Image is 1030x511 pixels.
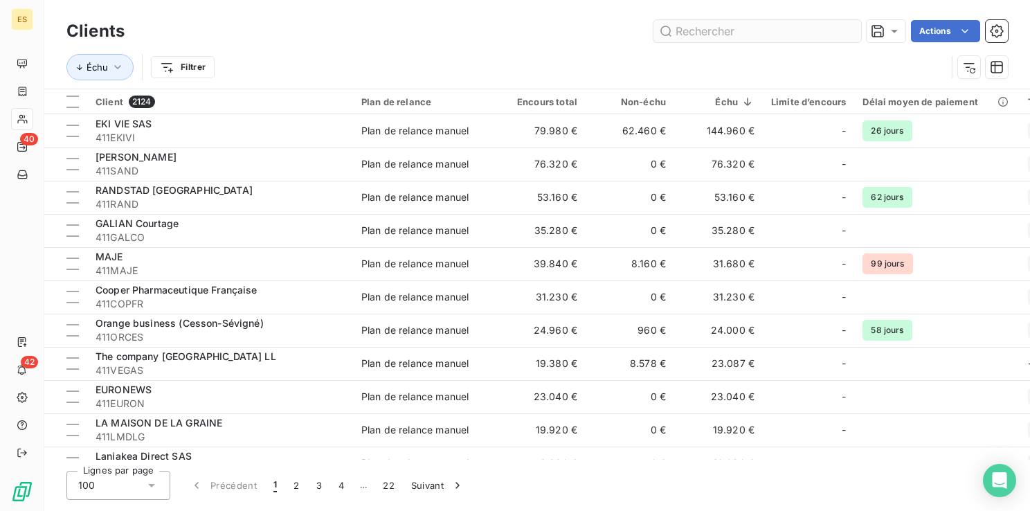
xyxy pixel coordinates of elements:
[842,423,846,437] span: -
[653,20,861,42] input: Rechercher
[96,231,345,244] span: 411GALCO
[361,157,469,171] div: Plan de relance manuel
[497,380,586,413] td: 23.040 €
[361,257,469,271] div: Plan de relance manuel
[96,184,253,196] span: RANDSTAD [GEOGRAPHIC_DATA]
[683,96,755,107] div: Échu
[842,157,846,171] span: -
[361,224,469,237] div: Plan de relance manuel
[674,181,763,214] td: 53.160 €
[586,147,674,181] td: 0 €
[96,397,345,411] span: 411EURON
[361,124,469,138] div: Plan de relance manuel
[96,384,152,395] span: EURONEWS
[586,413,674,447] td: 0 €
[497,147,586,181] td: 76.320 €
[842,357,846,370] span: -
[96,417,222,429] span: LA MAISON DE LA GRAINE
[361,190,469,204] div: Plan de relance manuel
[361,456,469,470] div: Plan de relance manuel
[352,474,374,496] span: …
[361,290,469,304] div: Plan de relance manuel
[674,247,763,280] td: 31.680 €
[20,133,38,145] span: 40
[862,96,1011,107] div: Délai moyen de paiement
[96,450,192,462] span: Laniakea Direct SAS
[21,356,38,368] span: 42
[771,96,846,107] div: Limite d’encours
[273,478,277,492] span: 1
[96,96,123,107] span: Client
[361,390,469,404] div: Plan de relance manuel
[96,118,152,129] span: EKI VIE SAS
[87,62,108,73] span: Échu
[96,197,345,211] span: 411RAND
[586,247,674,280] td: 8.160 €
[842,224,846,237] span: -
[842,390,846,404] span: -
[586,314,674,347] td: 960 €
[361,96,489,107] div: Plan de relance
[265,471,285,500] button: 1
[361,423,469,437] div: Plan de relance manuel
[361,323,469,337] div: Plan de relance manuel
[96,131,345,145] span: 411EKIVI
[361,357,469,370] div: Plan de relance manuel
[181,471,265,500] button: Précédent
[505,96,577,107] div: Encours total
[911,20,980,42] button: Actions
[586,114,674,147] td: 62.460 €
[497,214,586,247] td: 35.280 €
[674,147,763,181] td: 76.320 €
[497,280,586,314] td: 31.230 €
[674,214,763,247] td: 35.280 €
[862,120,912,141] span: 26 jours
[78,478,95,492] span: 100
[674,413,763,447] td: 19.920 €
[96,284,257,296] span: Cooper Pharmaceutique Française
[96,217,179,229] span: GALIAN Courtage
[842,124,846,138] span: -
[674,314,763,347] td: 24.000 €
[862,320,912,341] span: 58 jours
[96,330,345,344] span: 411ORCES
[11,8,33,30] div: ES
[96,264,345,278] span: 411MAJE
[151,56,215,78] button: Filtrer
[308,471,330,500] button: 3
[862,253,912,274] span: 99 jours
[129,96,155,108] span: 2124
[586,447,674,480] td: 0 €
[96,297,345,311] span: 411COPFR
[96,164,345,178] span: 411SAND
[497,181,586,214] td: 53.160 €
[586,214,674,247] td: 0 €
[374,471,403,500] button: 22
[674,380,763,413] td: 23.040 €
[497,413,586,447] td: 19.920 €
[842,290,846,304] span: -
[497,247,586,280] td: 39.840 €
[96,364,345,377] span: 411VEGAS
[330,471,352,500] button: 4
[11,481,33,503] img: Logo LeanPay
[983,464,1016,497] div: Open Intercom Messenger
[66,19,125,44] h3: Clients
[594,96,666,107] div: Non-échu
[862,187,912,208] span: 62 jours
[842,323,846,337] span: -
[674,347,763,380] td: 23.087 €
[96,430,345,444] span: 411LMDLG
[96,317,264,329] span: Orange business (Cesson-Sévigné)
[497,447,586,480] td: 3.230 €
[497,347,586,380] td: 19.380 €
[674,447,763,480] td: 19.920 €
[586,181,674,214] td: 0 €
[842,190,846,204] span: -
[285,471,307,500] button: 2
[66,54,134,80] button: Échu
[586,347,674,380] td: 8.578 €
[674,114,763,147] td: 144.960 €
[96,350,276,362] span: The company [GEOGRAPHIC_DATA] LL
[842,257,846,271] span: -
